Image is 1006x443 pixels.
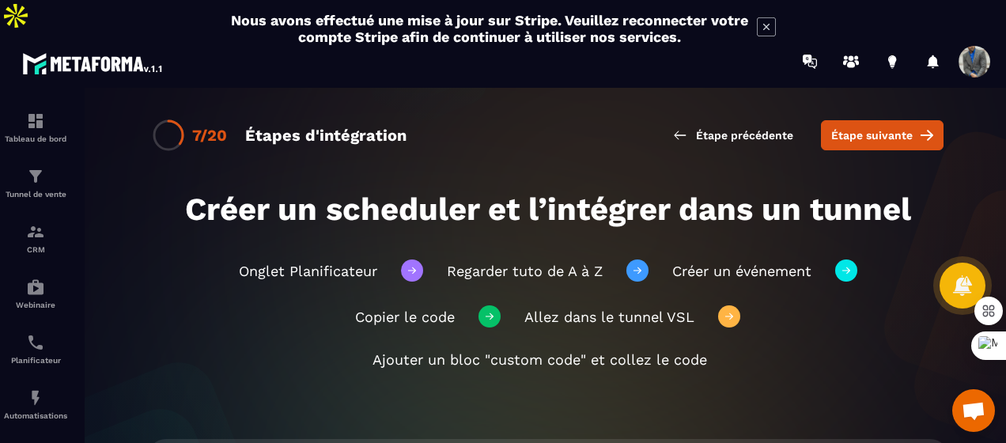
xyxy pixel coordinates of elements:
[696,127,793,143] span: Étape précédente
[373,351,707,368] span: Ajouter un bloc "custom code" et collez le code
[26,222,45,241] img: formation
[447,263,603,279] span: Regarder tuto de A à Z
[26,333,45,352] img: scheduler
[4,134,67,143] p: Tableau de bord
[22,49,165,78] img: logo
[4,356,67,365] p: Planificateur
[239,263,377,279] span: Onglet Planificateur
[4,100,67,155] a: formationformationTableau de bord
[524,309,694,325] span: Allez dans le tunnel VSL
[831,127,913,143] span: Étape suivante
[245,126,407,145] div: Étapes d'intégration
[192,126,227,145] div: 7/20
[4,377,67,432] a: automationsautomationsAutomatisations
[230,12,749,45] h2: Nous avons effectué une mise à jour sur Stripe. Veuillez reconnecter votre compte Stripe afin de ...
[4,301,67,309] p: Webinaire
[672,263,811,279] span: Créer un événement
[660,121,805,150] button: Étape précédente
[26,112,45,131] img: formation
[4,321,67,377] a: schedulerschedulerPlanificateur
[821,120,944,150] button: Étape suivante
[4,155,67,210] a: formationformationTunnel de vente
[355,309,455,325] span: Copier le code
[26,388,45,407] img: automations
[4,245,67,254] p: CRM
[952,389,995,432] a: Ouvrir le chat
[4,266,67,321] a: automationsautomationsWebinaire
[4,411,67,420] p: Automatisations
[169,191,927,228] h1: Créer un scheduler et l’intégrer dans un tunnel
[4,210,67,266] a: formationformationCRM
[26,278,45,297] img: automations
[26,167,45,186] img: formation
[4,190,67,199] p: Tunnel de vente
